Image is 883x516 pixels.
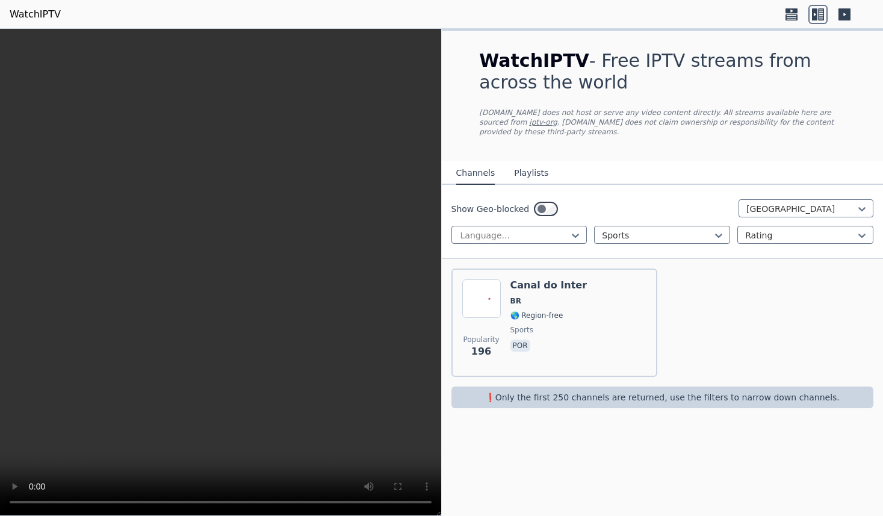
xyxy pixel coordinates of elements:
button: Playlists [514,162,548,185]
h6: Canal do Inter [510,279,587,291]
label: Show Geo-blocked [451,203,530,215]
img: Canal do Inter [462,279,501,318]
span: WatchIPTV [479,50,589,71]
p: ❗️Only the first 250 channels are returned, use the filters to narrow down channels. [456,391,869,403]
a: WatchIPTV [10,7,61,22]
span: 196 [471,344,491,359]
span: sports [510,325,533,335]
a: iptv-org [529,118,557,126]
p: [DOMAIN_NAME] does not host or serve any video content directly. All streams available here are s... [479,108,845,137]
h1: - Free IPTV streams from across the world [479,50,845,93]
button: Channels [456,162,495,185]
span: BR [510,296,521,306]
p: por [510,340,530,352]
span: Popularity [463,335,499,344]
span: 🌎 Region-free [510,311,563,320]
